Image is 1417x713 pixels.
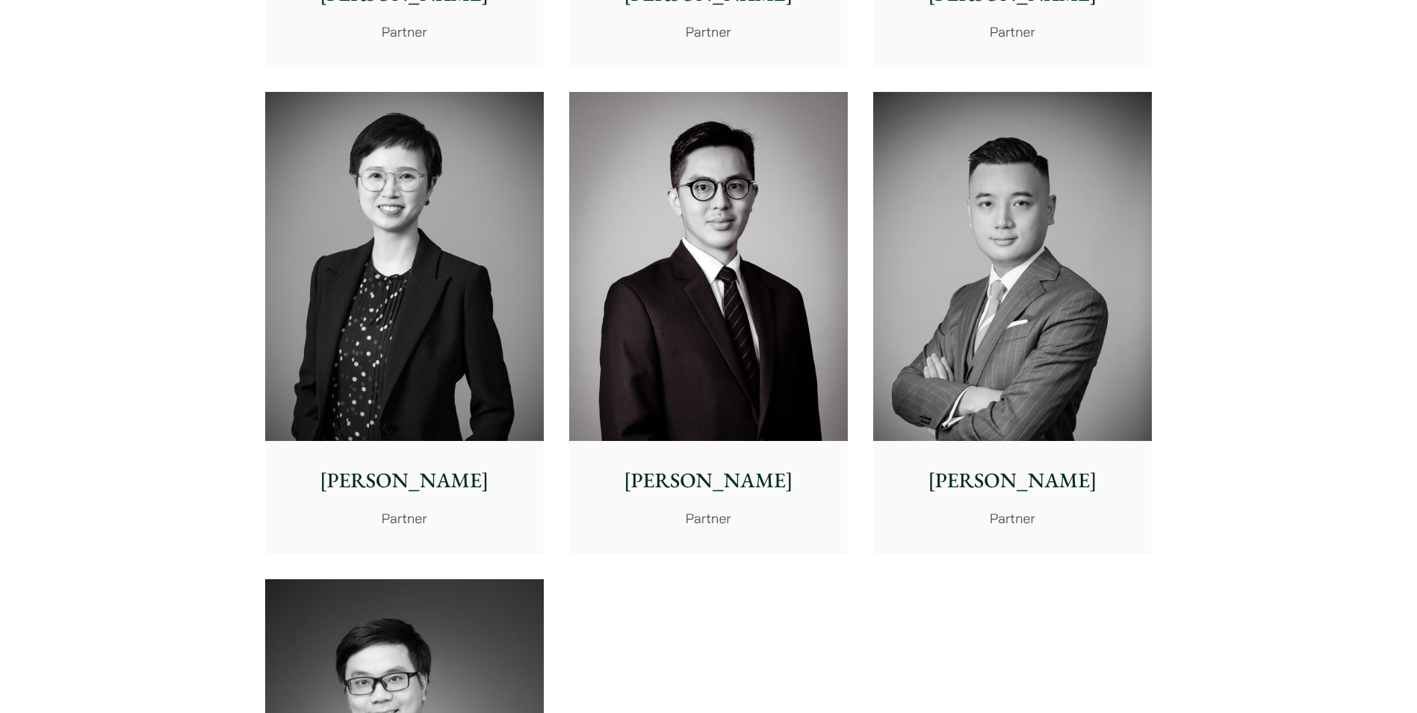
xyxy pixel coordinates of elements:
p: Partner [581,508,836,528]
p: Partner [885,22,1140,42]
a: [PERSON_NAME] Partner [569,92,848,554]
p: Partner [277,508,532,528]
p: Partner [885,508,1140,528]
a: [PERSON_NAME] Partner [265,92,544,554]
a: [PERSON_NAME] Partner [873,92,1152,554]
p: Partner [277,22,532,42]
p: [PERSON_NAME] [581,465,836,496]
p: [PERSON_NAME] [885,465,1140,496]
p: [PERSON_NAME] [277,465,532,496]
p: Partner [581,22,836,42]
